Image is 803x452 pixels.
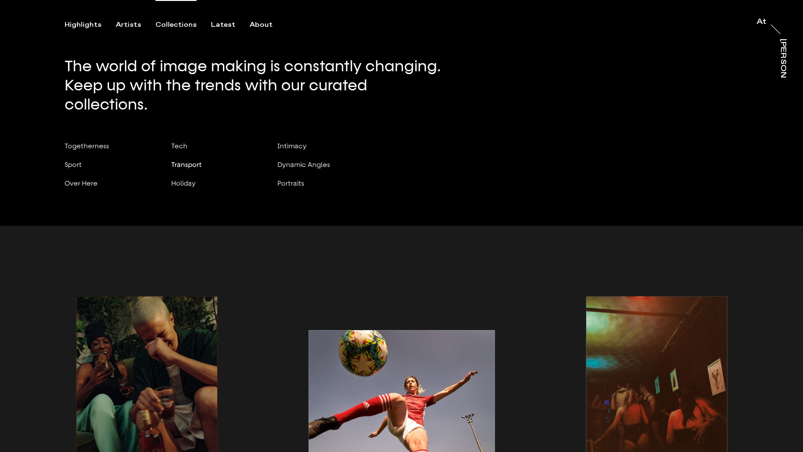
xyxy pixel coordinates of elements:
[277,142,352,161] button: Intimacy
[155,21,197,29] div: Collections
[171,142,257,161] button: Tech
[777,39,787,78] a: [PERSON_NAME]
[277,142,307,150] span: Intimacy
[277,161,330,168] span: Dynamic Angles
[65,161,150,179] button: Sport
[65,21,116,29] button: Highlights
[65,142,150,161] button: Togetherness
[171,179,257,198] button: Holiday
[757,18,766,28] a: At
[171,142,187,150] span: Tech
[171,161,202,168] span: Transport
[277,179,352,198] button: Portraits
[65,142,109,150] span: Togetherness
[779,39,787,112] div: [PERSON_NAME]
[211,21,250,29] button: Latest
[65,179,150,198] button: Over Here
[211,21,235,29] div: Latest
[277,179,304,187] span: Portraits
[65,57,453,114] p: The world of image making is constantly changing. Keep up with the trends with our curated collec...
[250,21,273,29] div: About
[171,161,257,179] button: Transport
[65,21,101,29] div: Highlights
[65,161,82,168] span: Sport
[171,179,196,187] span: Holiday
[116,21,141,29] div: Artists
[116,21,155,29] button: Artists
[250,21,287,29] button: About
[155,21,211,29] button: Collections
[277,161,352,179] button: Dynamic Angles
[65,179,98,187] span: Over Here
